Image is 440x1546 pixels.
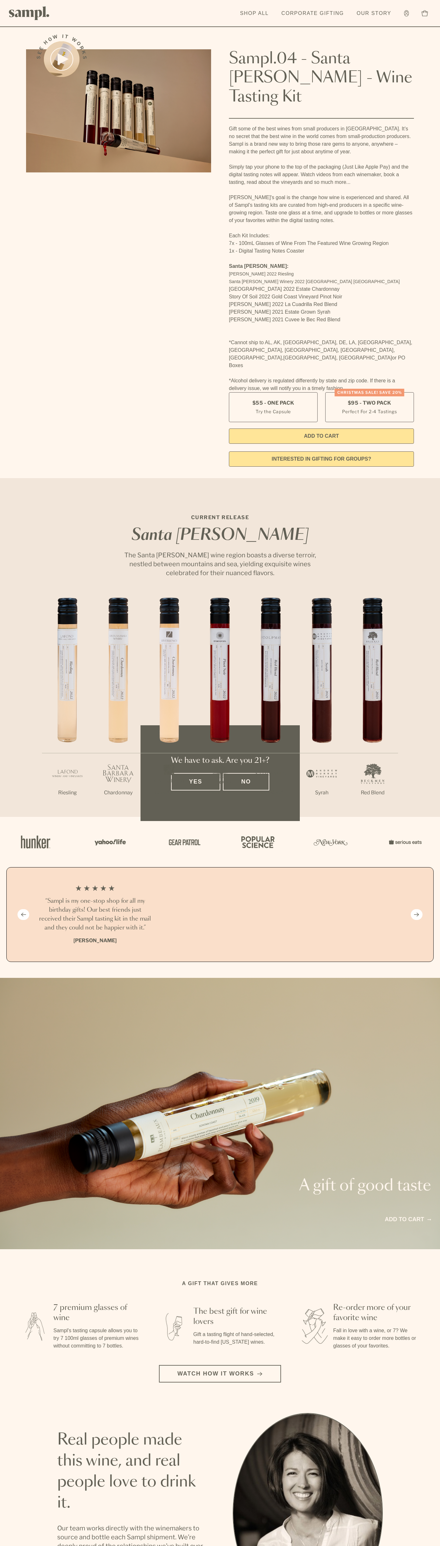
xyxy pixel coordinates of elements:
li: 5 / 7 [245,598,296,817]
p: Chardonnay [93,789,144,797]
p: A gift of good taste [241,1178,431,1194]
li: 6 / 7 [296,598,347,817]
li: 4 / 7 [195,598,245,817]
h3: “Sampl is my one-stop shop for all my birthday gifts! Our best friends just received their Sampl ... [38,897,153,932]
a: Corporate Gifting [278,6,347,20]
div: Christmas SALE! Save 20% [335,389,404,396]
li: 3 / 7 [144,598,195,817]
span: $95 - Two Pack [348,400,391,407]
p: Syrah [296,789,347,797]
p: Chardonnay [144,789,195,797]
li: 2 / 7 [93,598,144,817]
p: Pinot Noir [195,789,245,797]
p: Red Blend [245,789,296,797]
small: Perfect For 2-4 Tastings [342,408,397,415]
button: Next slide [411,909,423,920]
a: Add to cart [385,1215,431,1224]
li: 7 / 7 [347,598,398,817]
li: 1 / 4 [38,880,153,949]
span: $55 - One Pack [252,400,294,407]
button: Previous slide [17,909,29,920]
button: See how it works [44,41,79,77]
button: Add to Cart [229,428,414,444]
small: Try the Capsule [256,408,291,415]
li: 1 / 7 [42,598,93,817]
a: interested in gifting for groups? [229,451,414,467]
p: Riesling [42,789,93,797]
img: Sampl.04 - Santa Barbara - Wine Tasting Kit [26,49,211,172]
a: Shop All [237,6,272,20]
a: Our Story [354,6,395,20]
b: [PERSON_NAME] [73,937,117,944]
p: Red Blend [347,789,398,797]
img: Sampl logo [9,6,50,20]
